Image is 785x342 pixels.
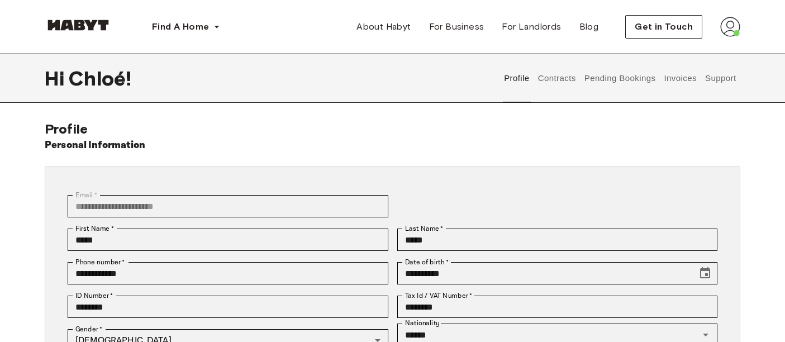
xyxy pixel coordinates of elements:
[75,190,97,200] label: Email
[75,324,102,334] label: Gender
[500,54,740,103] div: user profile tabs
[635,20,693,34] span: Get in Touch
[694,262,716,284] button: Choose date, selected date is Jan 11, 2001
[493,16,570,38] a: For Landlords
[69,66,131,90] span: Chloé !
[625,15,702,39] button: Get in Touch
[45,121,88,137] span: Profile
[405,257,449,267] label: Date of birth
[45,20,112,31] img: Habyt
[348,16,420,38] a: About Habyt
[143,16,229,38] button: Find A Home
[356,20,411,34] span: About Habyt
[703,54,738,103] button: Support
[405,319,440,328] label: Nationality
[720,17,740,37] img: avatar
[503,54,531,103] button: Profile
[405,291,472,301] label: Tax Id / VAT Number
[420,16,493,38] a: For Business
[75,291,113,301] label: ID Number
[429,20,484,34] span: For Business
[663,54,698,103] button: Invoices
[152,20,209,34] span: Find A Home
[579,20,599,34] span: Blog
[75,224,114,234] label: First Name
[502,20,561,34] span: For Landlords
[405,224,444,234] label: Last Name
[570,16,608,38] a: Blog
[536,54,577,103] button: Contracts
[68,195,388,217] div: You can't change your email address at the moment. Please reach out to customer support in case y...
[583,54,657,103] button: Pending Bookings
[45,137,146,153] h6: Personal Information
[45,66,69,90] span: Hi
[75,257,125,267] label: Phone number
